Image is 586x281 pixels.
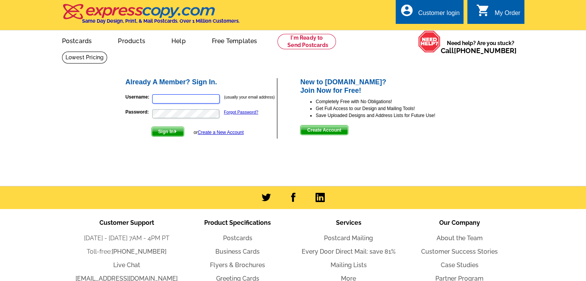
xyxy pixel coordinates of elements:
a: [PHONE_NUMBER] [112,248,166,255]
a: Every Door Direct Mail: save 81% [302,248,396,255]
h2: Already A Member? Sign In. [126,78,277,87]
small: (usually your email address) [224,95,275,99]
i: shopping_cart [476,3,490,17]
span: Services [336,219,361,226]
a: Mailing Lists [331,261,367,269]
span: Need help? Are you stuck? [441,39,521,55]
img: help [418,30,441,53]
a: [PHONE_NUMBER] [454,47,517,55]
a: Same Day Design, Print, & Mail Postcards. Over 1 Million Customers. [62,9,240,24]
i: account_circle [400,3,413,17]
a: Create a New Account [198,130,243,135]
a: Products [106,31,158,49]
h2: New to [DOMAIN_NAME]? Join Now for Free! [300,78,462,95]
button: Sign In [151,127,184,137]
span: Create Account [301,125,348,135]
label: Password: [126,109,151,115]
a: Business Cards [215,248,260,255]
a: Live Chat [113,261,140,269]
li: Completely Free with No Obligations! [316,98,462,105]
a: shopping_cart My Order [476,8,521,18]
a: Postcards [50,31,104,49]
div: Customer login [418,10,460,20]
button: Create Account [300,125,348,135]
a: Forgot Password? [224,110,258,114]
a: Help [159,31,198,49]
a: Case Studies [441,261,479,269]
div: or [193,129,243,136]
a: Postcard Mailing [324,234,373,242]
li: Toll-free: [71,247,182,256]
span: Sign In [152,127,184,136]
a: account_circle Customer login [400,8,460,18]
label: Username: [126,94,151,100]
li: Get Full Access to our Design and Mailing Tools! [316,105,462,112]
span: Product Specifications [204,219,271,226]
img: button-next-arrow-white.png [174,130,177,133]
span: Customer Support [99,219,154,226]
li: [DATE] - [DATE] 7AM - 4PM PT [71,234,182,243]
a: Postcards [223,234,252,242]
a: Flyers & Brochures [210,261,265,269]
span: Call [441,47,517,55]
a: Customer Success Stories [421,248,498,255]
li: Save Uploaded Designs and Address Lists for Future Use! [316,112,462,119]
span: Our Company [439,219,480,226]
a: Free Templates [200,31,270,49]
div: My Order [495,10,521,20]
a: About the Team [437,234,483,242]
h4: Same Day Design, Print, & Mail Postcards. Over 1 Million Customers. [82,18,240,24]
